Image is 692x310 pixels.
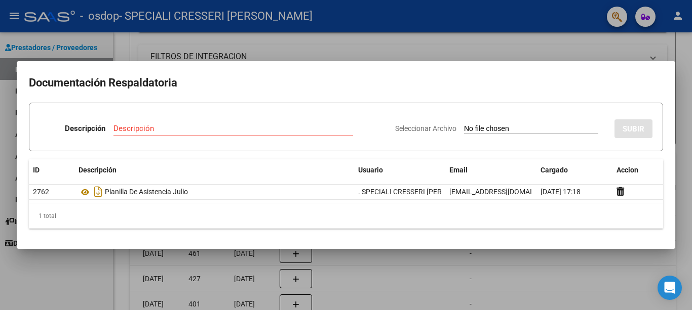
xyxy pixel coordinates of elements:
[358,188,481,196] span: . SPECIALI CRESSERI [PERSON_NAME]
[358,166,383,174] span: Usuario
[33,166,40,174] span: ID
[449,188,562,196] span: [EMAIL_ADDRESS][DOMAIN_NAME]
[29,159,74,181] datatable-header-cell: ID
[92,184,105,200] i: Descargar documento
[449,166,468,174] span: Email
[445,159,536,181] datatable-header-cell: Email
[614,119,652,138] button: SUBIR
[29,73,663,93] h2: Documentación Respaldatoria
[354,159,445,181] datatable-header-cell: Usuario
[541,188,581,196] span: [DATE] 17:18
[658,276,682,300] div: Open Intercom Messenger
[536,159,612,181] datatable-header-cell: Cargado
[612,159,663,181] datatable-header-cell: Accion
[74,159,354,181] datatable-header-cell: Descripción
[33,188,49,196] span: 2762
[623,124,644,134] span: SUBIR
[29,203,663,229] div: 1 total
[541,166,568,174] span: Cargado
[79,166,117,174] span: Descripción
[65,123,105,135] p: Descripción
[617,166,638,174] span: Accion
[395,124,456,132] span: Seleccionar Archivo
[79,184,350,200] div: Planilla De Asistencia Julio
